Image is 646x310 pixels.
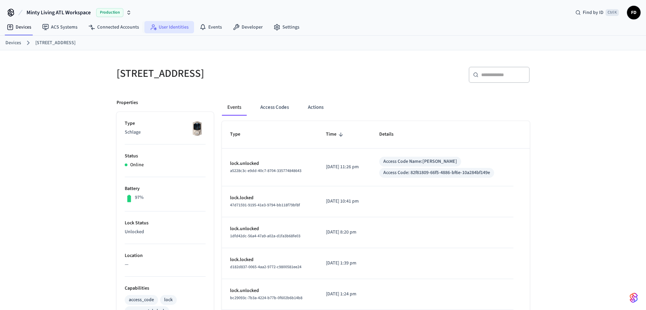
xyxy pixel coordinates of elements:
[5,39,21,47] a: Devices
[379,129,402,140] span: Details
[222,99,247,116] button: Events
[230,129,249,140] span: Type
[230,202,300,208] span: 47d71591-9195-41e3-9794-bb118f79bf8f
[194,21,227,33] a: Events
[125,185,206,192] p: Battery
[326,198,363,205] p: [DATE] 10:41 pm
[125,252,206,259] p: Location
[227,21,268,33] a: Developer
[230,287,310,294] p: lock.unlocked
[129,296,154,304] div: access_code
[117,67,319,81] h5: [STREET_ADDRESS]
[255,99,294,116] button: Access Codes
[144,21,194,33] a: User Identities
[125,120,206,127] p: Type
[125,285,206,292] p: Capabilities
[230,256,310,263] p: lock.locked
[125,228,206,236] p: Unlocked
[164,296,173,304] div: lock
[230,233,300,239] span: 1dfd42dc-56a4-47a9-a02a-d1fa3b68fe03
[326,163,363,171] p: [DATE] 11:26 pm
[189,120,206,137] img: Schlage Sense Smart Deadbolt with Camelot Trim, Front
[117,99,138,106] p: Properties
[606,9,619,16] span: Ctrl K
[570,6,624,19] div: Find by IDCtrl K
[326,229,363,236] p: [DATE] 8:20 pm
[37,21,83,33] a: ACS Systems
[96,8,123,17] span: Production
[230,168,301,174] span: a5228c3c-e9dd-40c7-8704-335774848643
[27,8,91,17] span: Minty Living ATL Workspace
[383,158,457,165] div: Access Code Name: [PERSON_NAME]
[230,225,310,232] p: lock.unlocked
[230,295,302,301] span: bc29093c-7b3a-4224-b77b-0f602b6b14b8
[383,169,490,176] div: Access Code: 82f81809-66f5-4886-bf6e-10a284bf149e
[35,39,75,47] a: [STREET_ADDRESS]
[627,6,641,19] button: FD
[326,129,345,140] span: Time
[230,264,301,270] span: d182d837-0065-4aa2-9772-c9800581ee24
[222,99,530,116] div: ant example
[326,291,363,298] p: [DATE] 1:24 pm
[302,99,329,116] button: Actions
[630,292,638,303] img: SeamLogoGradient.69752ec5.svg
[125,129,206,136] p: Schlage
[135,194,144,201] p: 97%
[268,21,305,33] a: Settings
[125,153,206,160] p: Status
[1,21,37,33] a: Devices
[130,161,144,169] p: Online
[583,9,604,16] span: Find by ID
[230,160,310,167] p: lock.unlocked
[125,220,206,227] p: Lock Status
[326,260,363,267] p: [DATE] 1:39 pm
[83,21,144,33] a: Connected Accounts
[230,194,310,202] p: lock.locked
[125,261,206,268] p: —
